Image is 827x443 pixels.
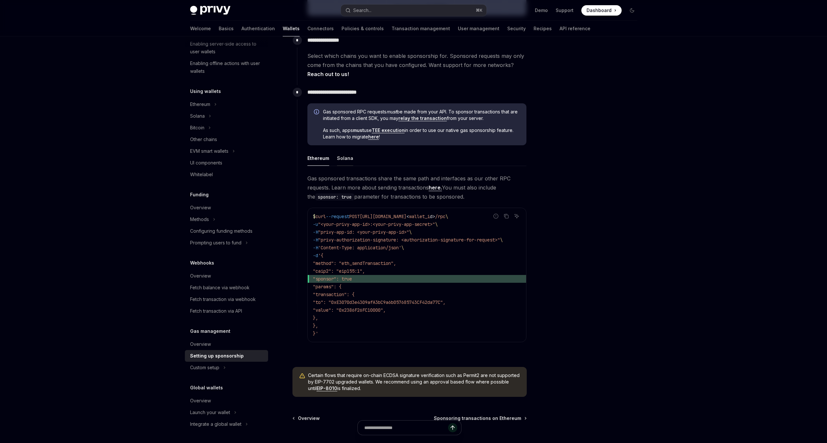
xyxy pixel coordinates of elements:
[190,284,250,292] div: Fetch balance via webhook
[507,21,526,36] a: Security
[317,385,337,391] a: EIP-8010
[185,58,268,77] a: Enabling offline actions with user wallets
[353,7,371,14] div: Search...
[313,237,318,243] span: -H
[512,212,521,220] button: Ask AI
[190,364,219,371] div: Custom setup
[313,260,396,266] span: "method": "eth_sendTransaction",
[326,214,349,219] span: --request
[190,352,244,360] div: Setting up sponsorship
[434,415,526,422] a: Sponsoring transactions on Ethereum
[337,150,353,166] button: Solana
[283,21,300,36] a: Wallets
[341,5,486,16] button: Search...⌘K
[185,350,268,362] a: Setting up sponsorship
[185,169,268,180] a: Whitelabel
[349,214,360,219] span: POST
[185,214,219,225] button: Methods
[293,415,320,422] a: Overview
[190,40,264,56] div: Enabling server-side access to user wallets
[190,340,211,348] div: Overview
[190,272,211,280] div: Overview
[185,202,268,214] a: Overview
[360,214,407,219] span: [URL][DOMAIN_NAME]
[190,259,214,267] h5: Webhooks
[185,293,268,305] a: Fetch transaction via webhook
[313,331,318,336] span: }'
[190,227,252,235] div: Configuring funding methods
[185,98,220,110] button: Ethereum
[313,221,318,227] span: -u
[298,415,320,422] span: Overview
[190,204,211,212] div: Overview
[627,5,637,16] button: Toggle dark mode
[313,245,318,251] span: -H
[318,253,323,258] span: '{
[190,59,264,75] div: Enabling offline actions with user wallets
[313,284,342,290] span: "params": {
[313,315,318,321] span: },
[342,21,384,36] a: Policies & controls
[409,214,430,219] span: wallet_i
[435,214,446,219] span: /rpc
[434,415,521,422] span: Sponsoring transactions on Ethereum
[190,6,230,15] img: dark logo
[190,21,211,36] a: Welcome
[587,7,612,14] span: Dashboard
[492,212,500,220] button: Report incorrect code
[185,362,229,373] button: Custom setup
[307,71,349,78] a: Reach out to us!
[190,239,241,247] div: Prompting users to fund
[313,307,386,313] span: "value": "0x2386F26FC10000",
[185,418,251,430] button: Integrate a global wallet
[433,214,435,219] span: >
[446,214,448,219] span: \
[407,214,409,219] span: <
[535,7,548,14] a: Demo
[458,21,499,36] a: User management
[190,136,217,143] div: Other chains
[560,21,590,36] a: API reference
[409,229,412,235] span: \
[307,150,329,166] button: Ethereum
[190,307,242,315] div: Fetch transaction via API
[353,127,364,133] strong: must
[185,122,214,134] button: Bitcoin
[313,323,318,329] span: },
[323,127,520,140] span: As such, apps use in order to use our native gas sponsorship feature. Learn how to migrate !
[323,109,520,122] span: Gas sponsored RPC requests be made from your API. To sponsor transactions that are initiated from...
[185,407,240,418] button: Launch your wallet
[190,420,241,428] div: Integrate a global wallet
[190,295,256,303] div: Fetch transaction via webhook
[185,110,214,122] button: Solana
[185,270,268,282] a: Overview
[534,21,552,36] a: Recipes
[190,397,211,405] div: Overview
[313,229,318,235] span: -H
[190,409,230,416] div: Launch your wallet
[318,245,401,251] span: 'Content-Type: application/json'
[190,124,204,132] div: Bitcoin
[429,184,442,191] a: here.
[190,100,210,108] div: Ethereum
[581,5,622,16] a: Dashboard
[185,157,268,169] a: UI components
[307,51,526,79] span: Select which chains you want to enable sponsorship for. Sponsored requests may only come from the...
[313,299,446,305] span: "to": "0xE3070d3e4309afA3bC9a6b057685743CF42da77C",
[368,134,379,140] a: here
[315,193,354,201] code: sponsor: true
[190,87,221,95] h5: Using wallets
[299,373,305,379] svg: Warning
[190,191,209,199] h5: Funding
[314,109,320,116] svg: Info
[430,214,433,219] span: d
[308,372,520,392] span: Certain flows that require on-chain ECDSA signature verification such as Permit2 are not supporte...
[372,127,405,133] a: TEE execution
[219,21,234,36] a: Basics
[316,214,326,219] span: curl
[185,225,268,237] a: Configuring funding methods
[476,8,483,13] span: ⌘ K
[556,7,574,14] a: Support
[502,212,510,220] button: Copy the contents from the code block
[392,21,450,36] a: Transaction management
